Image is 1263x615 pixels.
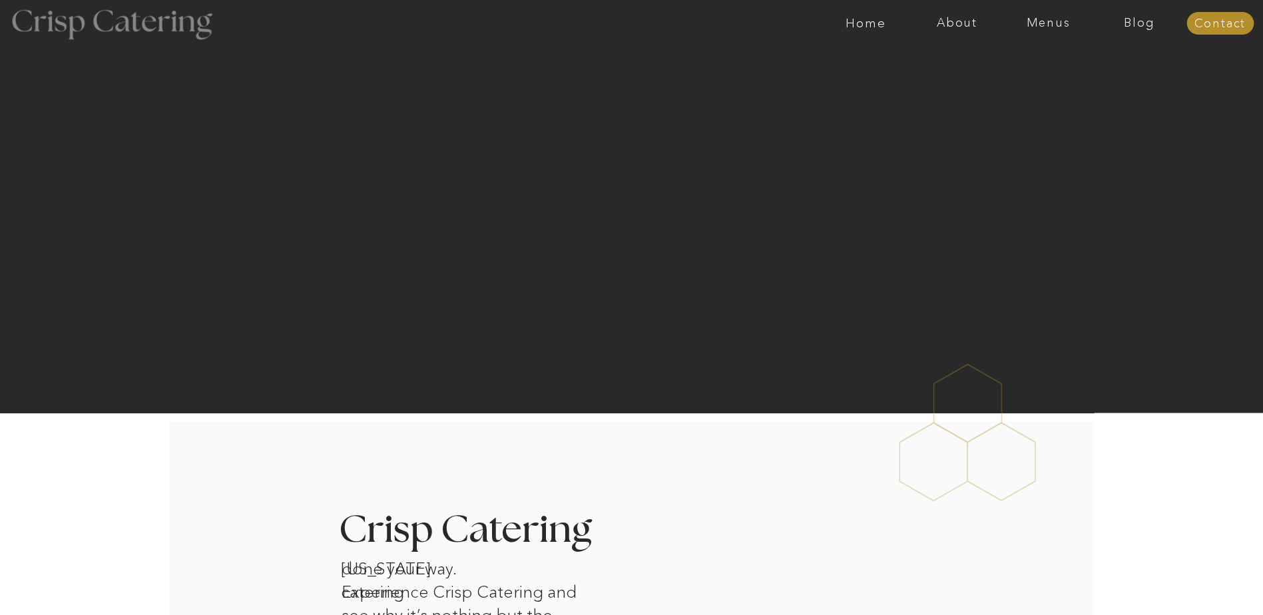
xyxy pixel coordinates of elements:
h3: Crisp Catering [339,511,626,550]
a: Menus [1003,17,1094,30]
a: About [911,17,1003,30]
a: Home [820,17,911,30]
a: Blog [1094,17,1185,30]
h1: [US_STATE] catering [341,557,479,574]
a: Contact [1186,17,1254,31]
